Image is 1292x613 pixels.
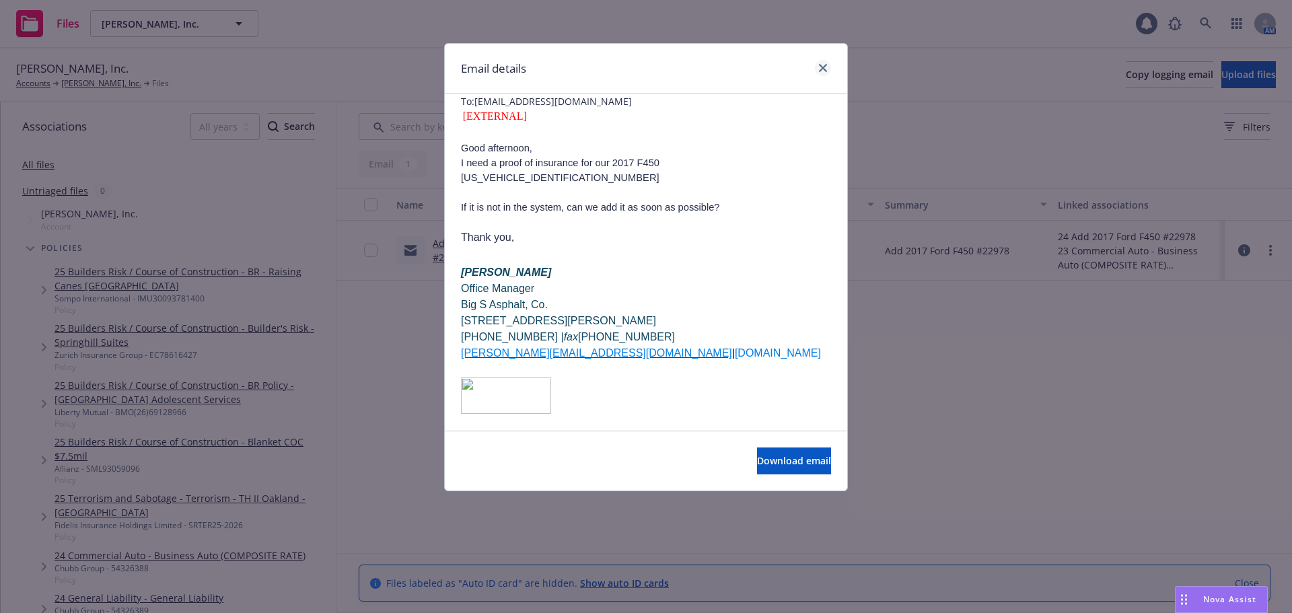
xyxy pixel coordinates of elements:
a: [DOMAIN_NAME] [735,347,821,359]
span: [STREET_ADDRESS][PERSON_NAME] [461,315,656,326]
span: Thank you, [461,231,514,243]
p: If it is not in the system, can we add it as soon as possible? [461,200,831,215]
i: fax [564,331,578,342]
span: [PERSON_NAME] [461,266,551,278]
p: I need a proof of insurance for our 2017 F450 [US_VEHICLE_IDENTIFICATION_NUMBER] [461,155,831,185]
div: [EXTERNAL] [461,108,831,124]
button: Download email [757,447,831,474]
div: Drag to move [1176,587,1192,612]
button: Nova Assist [1175,586,1268,613]
h1: Email details [461,60,526,77]
a: [PERSON_NAME][EMAIL_ADDRESS][DOMAIN_NAME] [461,347,732,359]
span: [PHONE_NUMBER] | [PHONE_NUMBER] [461,331,675,342]
span: To: [EMAIL_ADDRESS][DOMAIN_NAME] [461,94,831,108]
span: Big S Asphalt, Co. [461,299,548,310]
span: | [732,347,821,359]
span: Nova Assist [1203,593,1256,605]
span: Office Manager [461,283,534,294]
a: close [815,60,831,76]
img: image001.jpg@01DAD9E6.D9EF1200 [461,377,551,414]
p: Good afternoon, [461,141,831,155]
span: Download email [757,454,831,467]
